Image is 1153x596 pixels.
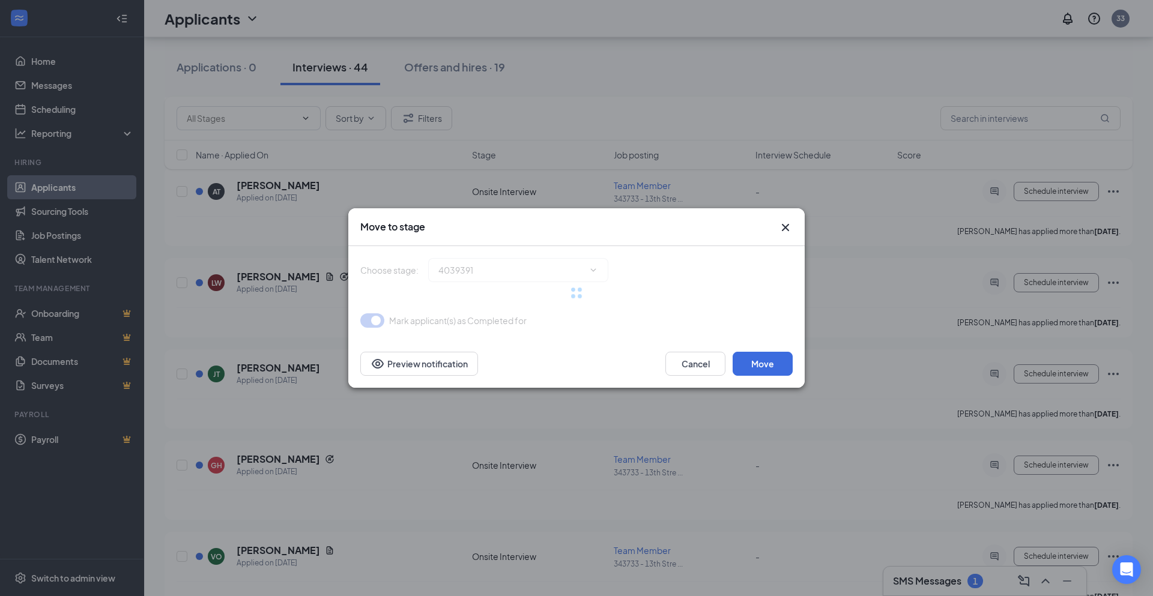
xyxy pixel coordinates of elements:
[371,357,385,371] svg: Eye
[1112,555,1141,584] div: Open Intercom Messenger
[778,220,793,235] button: Close
[733,352,793,376] button: Move
[665,352,725,376] button: Cancel
[360,220,425,233] h3: Move to stage
[778,220,793,235] svg: Cross
[360,352,478,376] button: Preview notificationEye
